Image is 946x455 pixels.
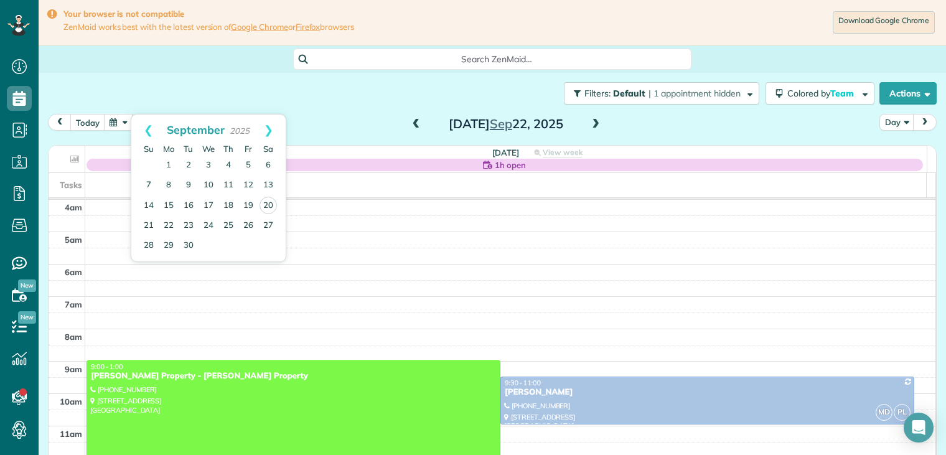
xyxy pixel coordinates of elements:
span: 9:30 - 11:00 [505,378,541,387]
button: Actions [879,82,937,105]
a: 12 [238,176,258,195]
span: New [18,279,36,292]
span: 11am [60,429,82,439]
div: [PERSON_NAME] [504,387,911,398]
span: Sep [490,116,512,131]
a: 15 [159,196,179,216]
span: Colored by [787,88,858,99]
a: Google Chrome [231,22,288,32]
a: Prev [131,115,166,146]
span: MD [876,404,892,421]
span: 10am [60,396,82,406]
a: 25 [218,216,238,236]
span: View week [543,148,583,157]
a: 27 [258,216,278,236]
span: Sunday [144,144,154,154]
a: 3 [199,156,218,176]
a: 28 [139,236,159,256]
span: 6am [65,267,82,277]
a: 6 [258,156,278,176]
span: 8am [65,332,82,342]
a: 7 [139,176,159,195]
a: 9 [179,176,199,195]
span: New [18,311,36,324]
a: 14 [139,196,159,216]
div: Open Intercom Messenger [904,413,934,443]
a: 16 [179,196,199,216]
a: 21 [139,216,159,236]
span: [DATE] [492,148,519,157]
a: 20 [260,197,277,214]
button: next [913,114,937,131]
button: prev [48,114,72,131]
a: Download Google Chrome [833,11,935,34]
a: 23 [179,216,199,236]
a: 4 [218,156,238,176]
span: 9am [65,364,82,374]
a: 18 [218,196,238,216]
a: Next [251,115,286,146]
span: September [167,123,225,136]
span: Default [613,88,646,99]
div: [PERSON_NAME] Property - [PERSON_NAME] Property [90,371,497,382]
span: 5am [65,235,82,245]
span: 7am [65,299,82,309]
a: 11 [218,176,238,195]
a: 13 [258,176,278,195]
span: Monday [163,144,174,154]
a: Filters: Default | 1 appointment hidden [558,82,759,105]
span: ZenMaid works best with the latest version of or browsers [63,22,354,32]
a: 10 [199,176,218,195]
a: 30 [179,236,199,256]
button: today [70,114,105,131]
span: Tasks [60,180,82,190]
h2: [DATE] 22, 2025 [428,117,584,131]
a: 26 [238,216,258,236]
a: 17 [199,196,218,216]
a: 24 [199,216,218,236]
strong: Your browser is not compatible [63,9,354,19]
a: 2 [179,156,199,176]
a: 22 [159,216,179,236]
button: Filters: Default | 1 appointment hidden [564,82,759,105]
button: Day [879,114,914,131]
a: 29 [159,236,179,256]
a: 8 [159,176,179,195]
span: 2025 [230,126,250,136]
span: Friday [245,144,252,154]
span: Wednesday [202,144,215,154]
span: Thursday [223,144,233,154]
span: Saturday [263,144,273,154]
span: | 1 appointment hidden [649,88,741,99]
a: Firefox [296,22,321,32]
button: Colored byTeam [766,82,874,105]
a: 1 [159,156,179,176]
span: 1h open [495,159,526,171]
span: 9:00 - 1:00 [91,362,123,371]
a: 5 [238,156,258,176]
span: Team [830,88,856,99]
span: 4am [65,202,82,212]
span: PL [894,404,911,421]
span: Filters: [584,88,611,99]
a: 19 [238,196,258,216]
span: Tuesday [184,144,193,154]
